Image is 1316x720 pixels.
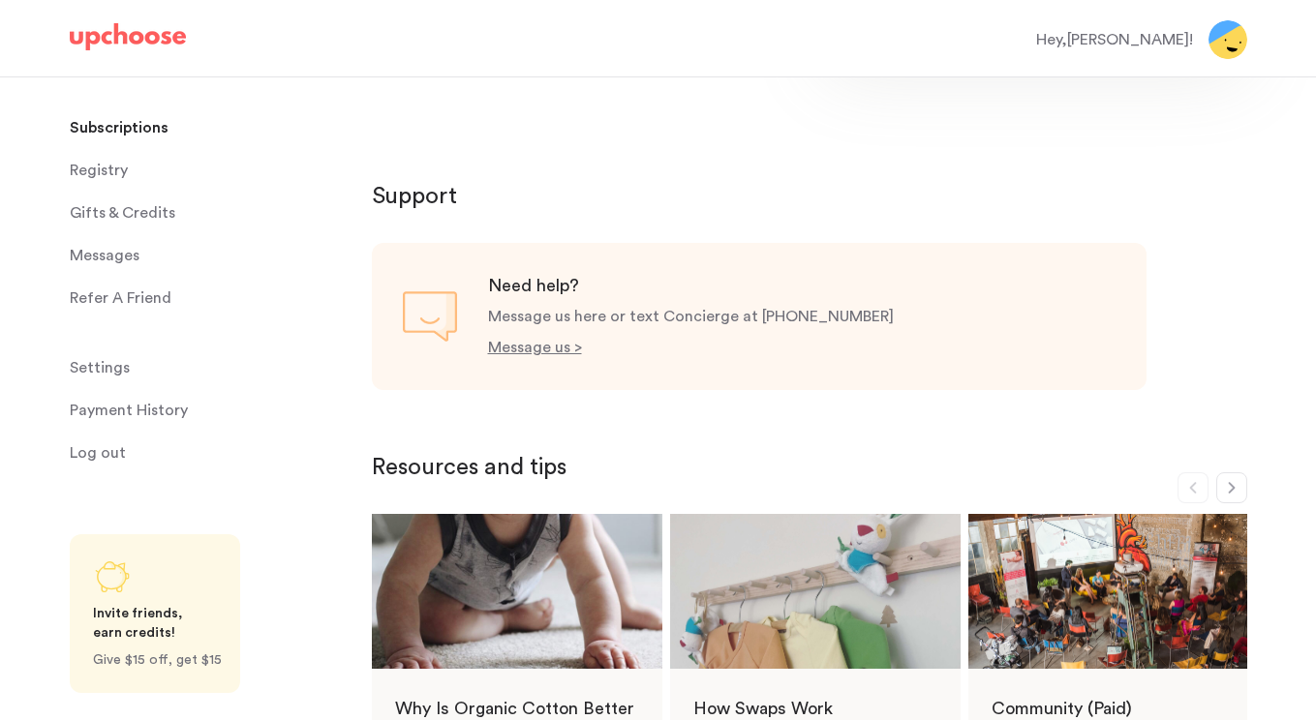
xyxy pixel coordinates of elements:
[488,340,582,355] a: Message us >
[70,23,186,59] a: UpChoose
[70,534,240,693] a: Share UpChoose
[70,23,186,50] img: UpChoose
[70,194,175,232] span: Gifts & Credits
[372,181,1247,212] p: Support
[70,236,349,275] a: Messages
[372,452,1247,483] p: Resources and tips
[70,434,126,472] span: Log out
[70,151,128,190] span: Registry
[70,236,139,275] span: Messages
[488,305,894,328] p: Message us here or text Concierge at [PHONE_NUMBER]
[70,194,349,232] a: Gifts & Credits
[70,108,349,147] a: Subscriptions
[1036,28,1193,51] div: Hey, [PERSON_NAME] !
[70,348,349,387] a: Settings
[70,151,349,190] a: Registry
[70,348,130,387] span: Settings
[70,279,171,317] p: Refer A Friend
[70,434,349,472] a: Log out
[70,391,349,430] a: Payment History
[70,391,188,430] p: Payment History
[488,274,894,297] p: Need help?
[70,108,168,147] p: Subscriptions
[70,279,349,317] a: Refer A Friend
